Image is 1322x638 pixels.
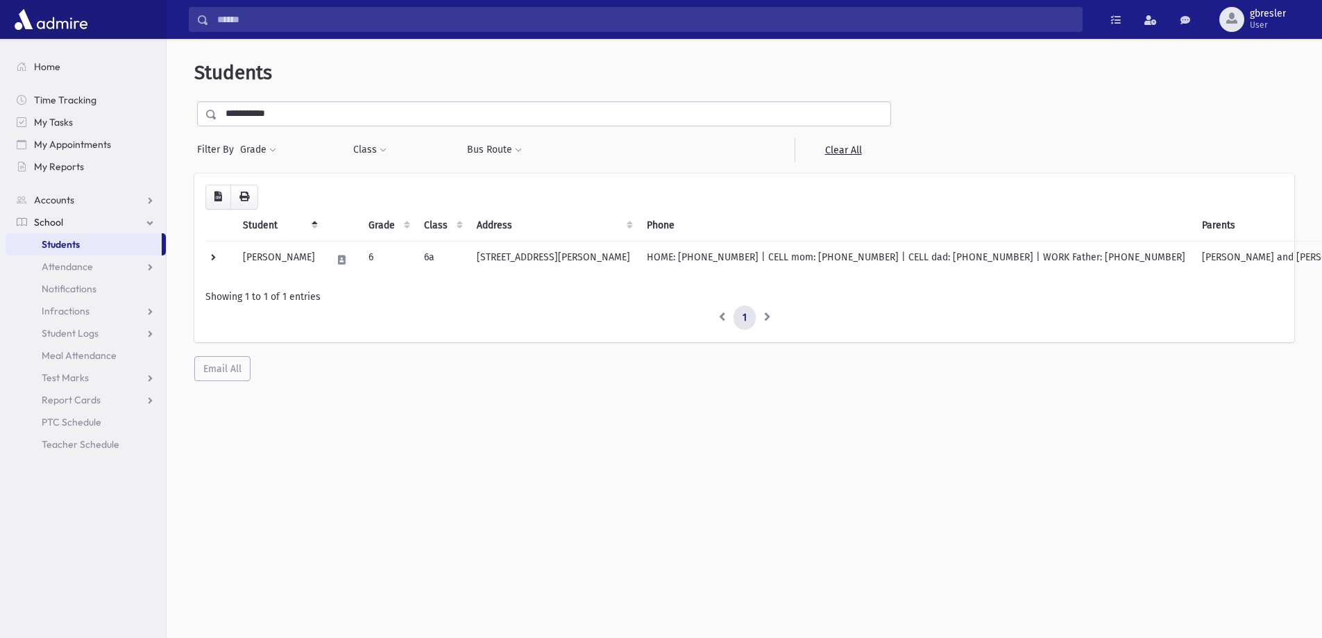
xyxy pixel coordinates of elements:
[1250,8,1286,19] span: gbresler
[235,241,323,278] td: [PERSON_NAME]
[6,389,166,411] a: Report Cards
[6,156,166,178] a: My Reports
[42,438,119,451] span: Teacher Schedule
[6,411,166,433] a: PTC Schedule
[42,305,90,317] span: Infractions
[34,60,60,73] span: Home
[11,6,91,33] img: AdmirePro
[34,216,63,228] span: School
[468,241,638,278] td: [STREET_ADDRESS][PERSON_NAME]
[34,160,84,173] span: My Reports
[6,211,166,233] a: School
[42,371,89,384] span: Test Marks
[6,189,166,211] a: Accounts
[34,138,111,151] span: My Appointments
[6,255,166,278] a: Attendance
[6,89,166,111] a: Time Tracking
[42,327,99,339] span: Student Logs
[230,185,258,210] button: Print
[205,289,1283,304] div: Showing 1 to 1 of 1 entries
[795,137,891,162] a: Clear All
[6,344,166,367] a: Meal Attendance
[638,210,1194,242] th: Phone
[6,56,166,78] a: Home
[34,94,96,106] span: Time Tracking
[42,349,117,362] span: Meal Attendance
[34,194,74,206] span: Accounts
[6,111,166,133] a: My Tasks
[209,7,1082,32] input: Search
[6,133,166,156] a: My Appointments
[6,433,166,455] a: Teacher Schedule
[6,278,166,300] a: Notifications
[194,61,272,84] span: Students
[6,233,162,255] a: Students
[6,322,166,344] a: Student Logs
[468,210,638,242] th: Address: activate to sort column ascending
[42,260,93,273] span: Attendance
[42,394,101,406] span: Report Cards
[466,137,523,162] button: Bus Route
[360,210,416,242] th: Grade: activate to sort column ascending
[42,283,96,295] span: Notifications
[638,241,1194,278] td: HOME: [PHONE_NUMBER] | CELL mom: [PHONE_NUMBER] | CELL dad: [PHONE_NUMBER] | WORK Father: [PHONE_...
[416,241,468,278] td: 6a
[34,116,73,128] span: My Tasks
[360,241,416,278] td: 6
[416,210,468,242] th: Class: activate to sort column ascending
[239,137,277,162] button: Grade
[42,416,101,428] span: PTC Schedule
[235,210,323,242] th: Student: activate to sort column descending
[6,300,166,322] a: Infractions
[1250,19,1286,31] span: User
[205,185,231,210] button: CSV
[6,367,166,389] a: Test Marks
[194,356,251,381] button: Email All
[42,238,80,251] span: Students
[734,305,756,330] a: 1
[353,137,387,162] button: Class
[197,142,239,157] span: Filter By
